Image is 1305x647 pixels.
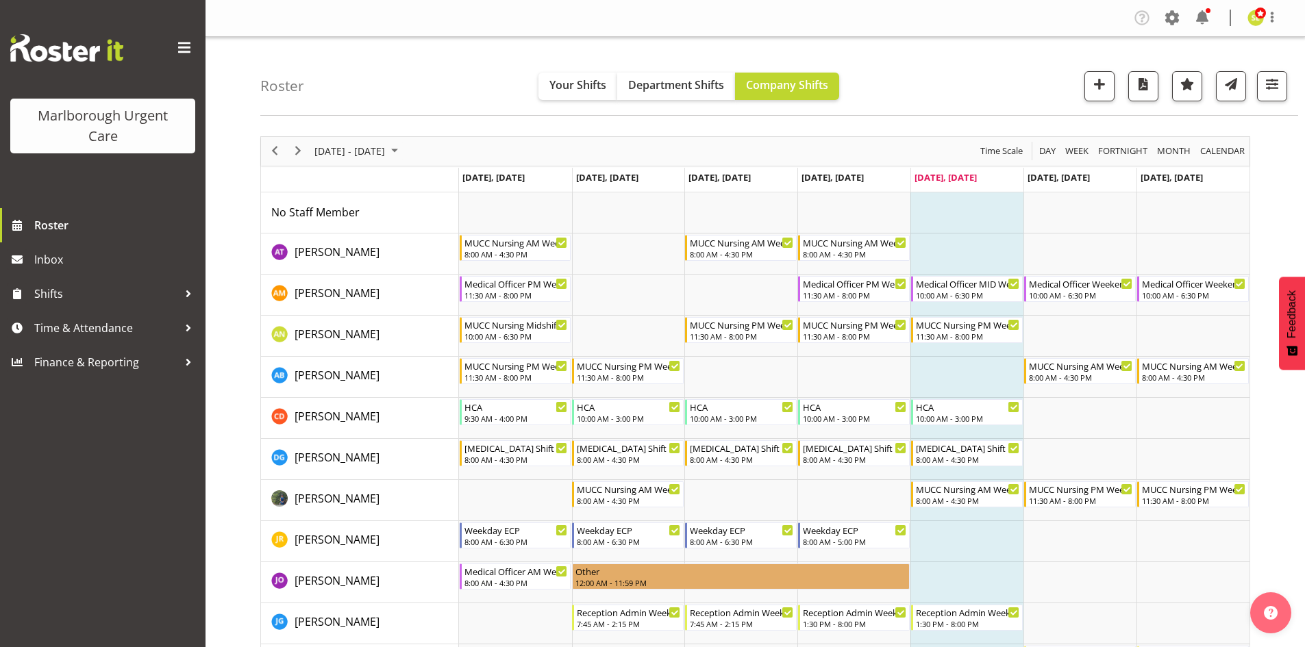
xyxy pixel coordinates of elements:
[628,77,724,92] span: Department Shifts
[1096,142,1150,160] button: Fortnight
[735,73,839,100] button: Company Shifts
[289,142,308,160] button: Next
[295,408,380,424] a: [PERSON_NAME]
[690,605,793,619] div: Reception Admin Weekday AM
[576,171,638,183] span: [DATE], [DATE]
[916,277,1019,290] div: Medical Officer MID Weekday
[577,482,680,496] div: MUCC Nursing AM Weekday
[261,521,459,562] td: Jacinta Rangi resource
[34,283,178,304] span: Shifts
[803,400,906,414] div: HCA
[916,605,1019,619] div: Reception Admin Weekday PM
[690,441,793,455] div: [MEDICAL_DATA] Shift
[803,277,906,290] div: Medical Officer PM Weekday
[261,398,459,439] td: Cordelia Davies resource
[295,327,380,342] span: [PERSON_NAME]
[577,372,680,383] div: 11:30 AM - 8:00 PM
[1156,142,1192,160] span: Month
[295,367,380,383] a: [PERSON_NAME]
[460,276,571,302] div: Alexandra Madigan"s event - Medical Officer PM Weekday Begin From Monday, September 29, 2025 at 1...
[538,73,617,100] button: Your Shifts
[577,454,680,465] div: 8:00 AM - 4:30 PM
[685,235,797,261] div: Agnes Tyson"s event - MUCC Nursing AM Weekday Begin From Wednesday, October 1, 2025 at 8:00:00 AM...
[690,413,793,424] div: 10:00 AM - 3:00 PM
[978,142,1026,160] button: Time Scale
[803,454,906,465] div: 8:00 AM - 4:30 PM
[572,563,910,589] div: Jenny O'Donnell"s event - Other Begin From Tuesday, September 30, 2025 at 12:00:00 AM GMT+13:00 E...
[1137,358,1249,384] div: Andrew Brooks"s event - MUCC Nursing AM Weekends Begin From Sunday, October 5, 2025 at 8:00:00 AM...
[577,605,680,619] div: Reception Admin Weekday AM
[460,358,571,384] div: Andrew Brooks"s event - MUCC Nursing PM Weekday Begin From Monday, September 29, 2025 at 11:30:00...
[577,441,680,455] div: [MEDICAL_DATA] Shift
[690,536,793,547] div: 8:00 AM - 6:30 PM
[464,454,568,465] div: 8:00 AM - 4:30 PM
[295,244,380,259] span: [PERSON_NAME]
[1257,71,1287,101] button: Filter Shifts
[295,491,380,506] span: [PERSON_NAME]
[1142,495,1245,506] div: 11:30 AM - 8:00 PM
[464,331,568,342] div: 10:00 AM - 6:30 PM
[1142,359,1245,372] div: MUCC Nursing AM Weekends
[1064,142,1090,160] span: Week
[911,276,1023,302] div: Alexandra Madigan"s event - Medical Officer MID Weekday Begin From Friday, October 3, 2025 at 10:...
[295,573,380,588] span: [PERSON_NAME]
[34,318,178,338] span: Time & Attendance
[1063,142,1091,160] button: Timeline Week
[690,400,793,414] div: HCA
[266,142,284,160] button: Previous
[263,137,286,166] div: previous period
[1199,142,1246,160] span: calendar
[577,536,680,547] div: 8:00 AM - 6:30 PM
[34,215,199,236] span: Roster
[1142,277,1245,290] div: Medical Officer Weekends
[1142,372,1245,383] div: 8:00 AM - 4:30 PM
[464,359,568,372] div: MUCC Nursing PM Weekday
[803,523,906,537] div: Weekday ECP
[261,357,459,398] td: Andrew Brooks resource
[911,440,1023,466] div: Deo Garingalao"s event - Haemodialysis Shift Begin From Friday, October 3, 2025 at 8:00:00 AM GMT...
[798,317,910,343] div: Alysia Newman-Woods"s event - MUCC Nursing PM Weekday Begin From Thursday, October 2, 2025 at 11:...
[685,440,797,466] div: Deo Garingalao"s event - Haemodialysis Shift Begin From Wednesday, October 1, 2025 at 8:00:00 AM ...
[685,522,797,548] div: Jacinta Rangi"s event - Weekday ECP Begin From Wednesday, October 1, 2025 at 8:00:00 AM GMT+13:00...
[1028,171,1090,183] span: [DATE], [DATE]
[1024,358,1136,384] div: Andrew Brooks"s event - MUCC Nursing AM Weekends Begin From Saturday, October 4, 2025 at 8:00:00 ...
[577,359,680,372] div: MUCC Nursing PM Weekday
[1264,606,1278,620] img: help-xxl-2.png
[572,522,684,548] div: Jacinta Rangi"s event - Weekday ECP Begin From Tuesday, September 30, 2025 at 8:00:00 AM GMT+13:0...
[798,605,910,631] div: Josephine Godinez"s event - Reception Admin Weekday PM Begin From Thursday, October 2, 2025 at 1:...
[295,285,380,301] a: [PERSON_NAME]
[803,331,906,342] div: 11:30 AM - 8:00 PM
[798,399,910,425] div: Cordelia Davies"s event - HCA Begin From Thursday, October 2, 2025 at 10:00:00 AM GMT+13:00 Ends ...
[464,372,568,383] div: 11:30 AM - 8:00 PM
[746,77,828,92] span: Company Shifts
[916,400,1019,414] div: HCA
[690,454,793,465] div: 8:00 AM - 4:30 PM
[1084,71,1115,101] button: Add a new shift
[295,572,380,589] a: [PERSON_NAME]
[803,413,906,424] div: 10:00 AM - 3:00 PM
[577,413,680,424] div: 10:00 AM - 3:00 PM
[1279,277,1305,370] button: Feedback - Show survey
[803,618,906,629] div: 1:30 PM - 8:00 PM
[803,441,906,455] div: [MEDICAL_DATA] Shift
[575,577,906,588] div: 12:00 AM - 11:59 PM
[1029,482,1132,496] div: MUCC Nursing PM Weekends
[1141,171,1203,183] span: [DATE], [DATE]
[464,577,568,588] div: 8:00 AM - 4:30 PM
[572,358,684,384] div: Andrew Brooks"s event - MUCC Nursing PM Weekday Begin From Tuesday, September 30, 2025 at 11:30:0...
[685,605,797,631] div: Josephine Godinez"s event - Reception Admin Weekday AM Begin From Wednesday, October 1, 2025 at 7...
[690,618,793,629] div: 7:45 AM - 2:15 PM
[460,399,571,425] div: Cordelia Davies"s event - HCA Begin From Monday, September 29, 2025 at 9:30:00 AM GMT+13:00 Ends ...
[1029,495,1132,506] div: 11:30 AM - 8:00 PM
[271,204,360,220] a: No Staff Member
[577,400,680,414] div: HCA
[572,399,684,425] div: Cordelia Davies"s event - HCA Begin From Tuesday, September 30, 2025 at 10:00:00 AM GMT+13:00 End...
[1216,71,1246,101] button: Send a list of all shifts for the selected filtered period to all rostered employees.
[1029,372,1132,383] div: 8:00 AM - 4:30 PM
[464,277,568,290] div: Medical Officer PM Weekday
[798,522,910,548] div: Jacinta Rangi"s event - Weekday ECP Begin From Thursday, October 2, 2025 at 8:00:00 AM GMT+13:00 ...
[261,562,459,603] td: Jenny O'Donnell resource
[685,399,797,425] div: Cordelia Davies"s event - HCA Begin From Wednesday, October 1, 2025 at 10:00:00 AM GMT+13:00 Ends...
[916,290,1019,301] div: 10:00 AM - 6:30 PM
[261,439,459,480] td: Deo Garingalao resource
